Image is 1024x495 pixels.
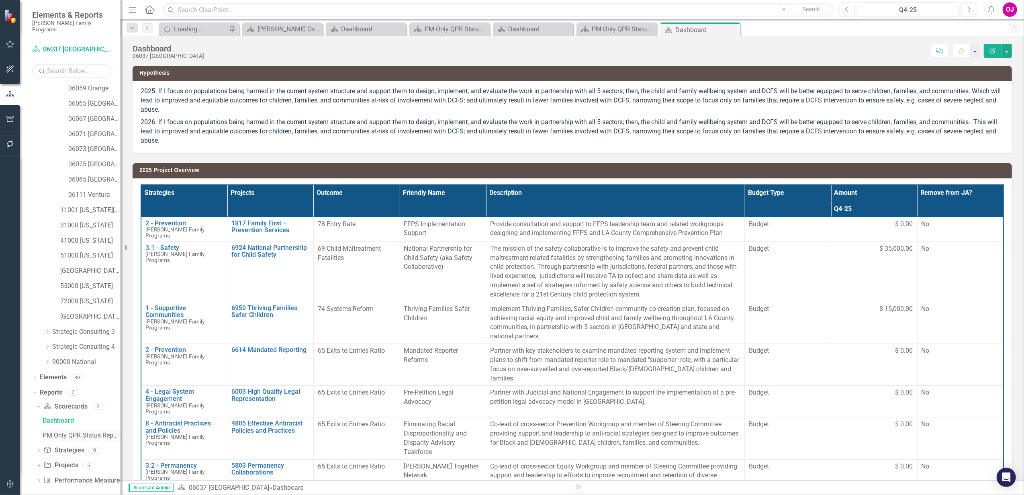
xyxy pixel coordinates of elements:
[4,9,18,23] img: ClearPoint Strategy
[43,432,121,439] div: PM Only QPR Status Report
[917,217,1004,241] td: Double-Click to Edit
[917,302,1004,344] td: Double-Click to Edit
[490,244,740,299] p: The mission of the safety collaborative is to improve the safety and prevent child maltreatment r...
[895,220,913,229] span: $ 0.00
[895,388,913,397] span: $ 0.00
[486,302,745,344] td: Double-Click to Edit
[133,53,204,59] div: 06037 [GEOGRAPHIC_DATA]
[404,420,467,456] span: Eliminating Racial Disproportionality and Disparity Advisory Taskforce
[749,220,827,229] span: Budget
[486,386,745,417] td: Double-Click to Edit
[68,175,121,184] a: 06085 [GEOGRAPHIC_DATA][PERSON_NAME]
[745,386,831,417] td: Double-Click to Edit
[404,245,473,271] span: National Partnership for Child Safety (aka Safety Collaborative)
[318,305,374,313] span: 74 Systems Reform
[400,241,486,302] td: Double-Click to Edit
[145,305,223,319] a: 1 - Supportive Communities
[60,297,121,306] a: 72000 [US_STATE]
[68,99,121,108] a: 06065 [GEOGRAPHIC_DATA]
[244,24,321,34] a: [PERSON_NAME] Overview
[831,241,918,302] td: Double-Click to Edit
[490,220,740,238] p: Provide consultation and support to FFPS leadership team and related workgroups designing and imp...
[745,344,831,386] td: Double-Click to Edit
[145,434,204,446] span: [PERSON_NAME] Family Programs
[425,24,488,34] div: PM Only QPR Status Report
[791,4,832,15] button: Search
[52,358,121,367] a: 90000 National
[997,468,1016,487] div: Open Intercom Messenger
[745,241,831,302] td: Double-Click to Edit
[141,302,227,344] td: Double-Click to Edit Right Click for Context Menu
[803,6,820,12] span: Search
[129,484,174,492] span: Scorecard Admin
[40,388,62,397] a: Reports
[145,244,223,252] a: 3.1 - Safety
[404,347,458,364] span: Mandated Reporter Reforms
[41,429,121,442] a: PM Only QPR Status Report
[917,417,1004,459] td: Double-Click to Edit
[189,484,269,491] a: 06037 [GEOGRAPHIC_DATA]
[227,417,314,459] td: Double-Click to Edit Right Click for Context Menu
[43,461,78,470] a: Projects
[32,20,112,33] small: [PERSON_NAME] Family Programs
[880,305,913,314] span: $ 15,000.00
[860,5,957,15] div: Q4-25
[68,84,121,93] a: 06059 Orange
[43,446,84,455] a: Strategies
[486,417,745,459] td: Double-Click to Edit
[68,190,121,200] a: 06111 Ventura
[1003,2,1017,17] button: OJ
[41,414,121,427] a: Dashboard
[592,24,655,34] div: PM Only QPR Status Report
[400,386,486,417] td: Double-Click to Edit
[43,417,121,424] div: Dashboard
[318,462,385,470] span: 65 Exits to Entries Ratio
[318,245,381,262] span: 69 Child Maltreatment Fatalities
[404,462,479,479] span: [PERSON_NAME] Together Network
[174,24,227,34] div: Loading...
[52,327,121,337] a: Strategic Consulting 3
[313,417,400,459] td: Double-Click to Edit
[272,484,304,491] div: Dashboard
[60,282,121,291] a: 55000 [US_STATE]
[40,373,67,382] a: Elements
[68,130,121,139] a: 06071 [GEOGRAPHIC_DATA]
[917,241,1004,302] td: Double-Click to Edit
[895,462,913,471] span: $ 0.00
[141,241,227,302] td: Double-Click to Edit Right Click for Context Menu
[831,302,918,344] td: Double-Click to Edit
[313,344,400,386] td: Double-Click to Edit
[178,483,566,493] div: »
[68,145,121,154] a: 06073 [GEOGRAPHIC_DATA]
[313,386,400,417] td: Double-Click to Edit
[258,24,321,34] div: [PERSON_NAME] Overview
[231,388,309,402] a: 6003 High Quality Legal Representation
[60,221,121,230] a: 31000 [US_STATE]
[578,24,655,34] a: PM Only QPR Status Report
[227,241,314,302] td: Double-Click to Edit Right Click for Context Menu
[60,312,121,321] a: [GEOGRAPHIC_DATA]
[161,24,227,34] a: Loading...
[92,403,104,410] div: 2
[318,220,356,228] span: 78 Entry Rate
[490,305,740,341] p: Implement Thriving Families, Safer Children community co-creation plan, focused on achieving raci...
[895,420,913,429] span: $ 0.00
[60,236,121,245] a: 41000 [US_STATE]
[404,305,470,322] span: Thriving Families Safer Children
[88,447,101,454] div: 0
[922,389,930,396] span: No
[745,217,831,241] td: Double-Click to Edit
[145,468,204,481] span: [PERSON_NAME] Family Programs
[486,217,745,241] td: Double-Click to Edit
[313,241,400,302] td: Double-Click to Edit
[341,24,404,34] div: Dashboard
[32,45,112,54] a: 06037 [GEOGRAPHIC_DATA]
[32,10,112,20] span: Elements & Reports
[145,353,204,366] span: [PERSON_NAME] Family Programs
[145,420,223,434] a: 8 - Antiracist Practices and Policies
[145,462,223,469] a: 3.2 - Permanency
[66,389,79,396] div: 7
[43,476,123,485] a: Performance Measures
[82,462,95,469] div: 5
[145,226,204,239] span: [PERSON_NAME] Family Programs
